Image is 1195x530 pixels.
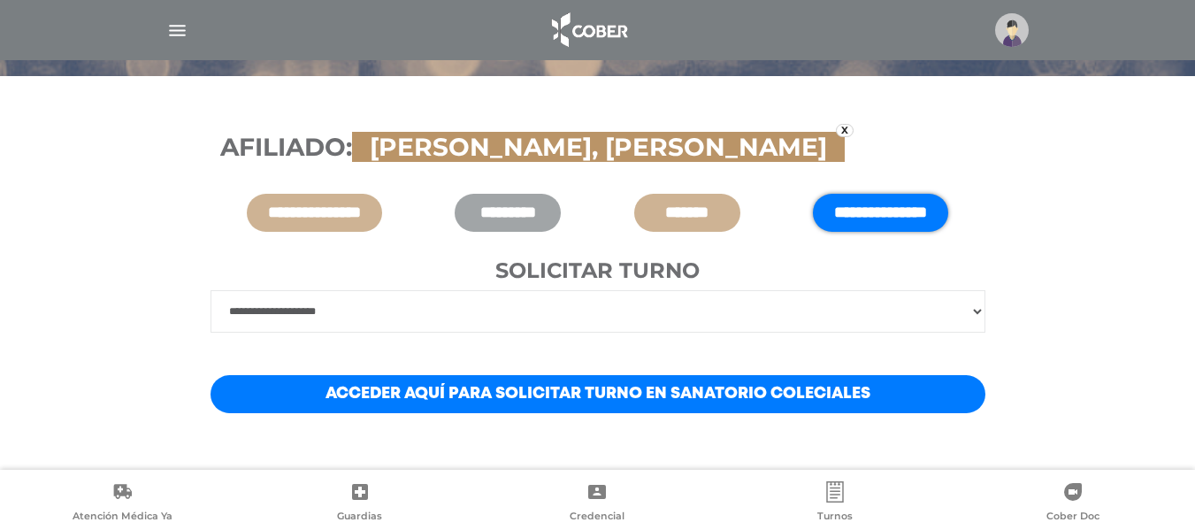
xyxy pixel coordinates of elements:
[220,133,976,163] h3: Afiliado:
[4,481,241,526] a: Atención Médica Ya
[211,258,985,284] h4: Solicitar turno
[241,481,479,526] a: Guardias
[361,132,836,162] span: [PERSON_NAME], [PERSON_NAME]
[1046,510,1099,526] span: Cober Doc
[817,510,853,526] span: Turnos
[716,481,954,526] a: Turnos
[73,510,172,526] span: Atención Médica Ya
[211,375,985,413] a: Acceder aquí para solicitar turno en Sanatorio Coleciales
[954,481,1191,526] a: Cober Doc
[166,19,188,42] img: Cober_menu-lines-white.svg
[995,13,1029,47] img: profile-placeholder.svg
[542,9,635,51] img: logo_cober_home-white.png
[570,510,624,526] span: Credencial
[836,124,854,137] a: x
[479,481,716,526] a: Credencial
[337,510,382,526] span: Guardias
